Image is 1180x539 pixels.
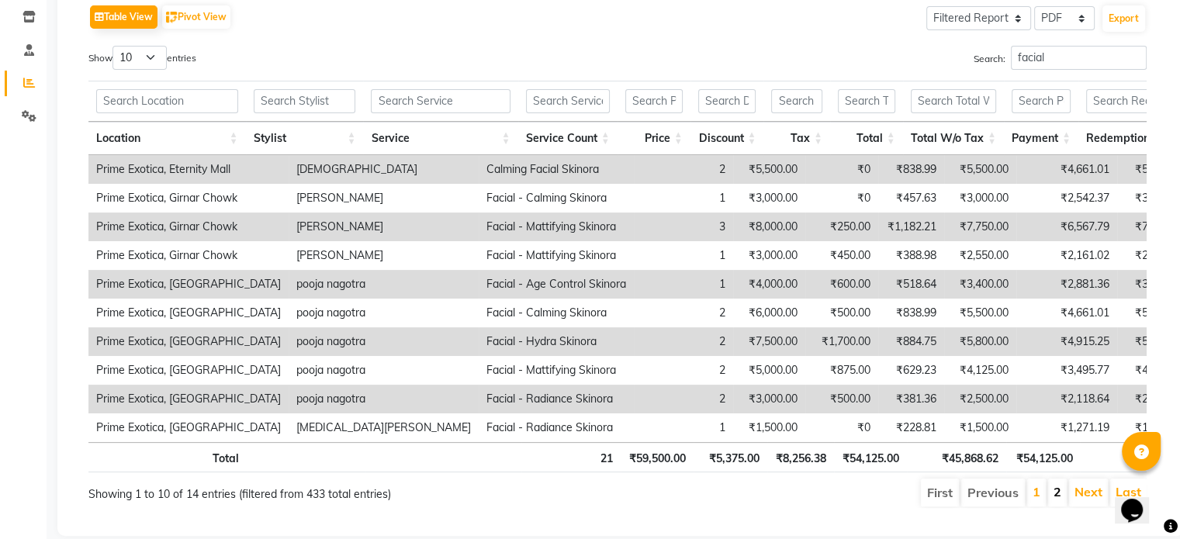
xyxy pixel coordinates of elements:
[1016,184,1117,212] td: ₹2,542.37
[805,356,878,385] td: ₹875.00
[1016,155,1117,184] td: ₹4,661.01
[289,212,479,241] td: [PERSON_NAME]
[907,442,1006,472] th: ₹45,868.62
[733,385,805,413] td: ₹3,000.00
[363,122,517,155] th: Service: activate to sort column ascending
[166,12,178,23] img: pivot.png
[88,477,516,503] div: Showing 1 to 10 of 14 entries (filtered from 433 total entries)
[1086,89,1162,113] input: Search Redemption
[805,270,878,299] td: ₹600.00
[878,241,944,270] td: ₹388.98
[479,212,634,241] td: Facial - Mattifying Skinora
[733,155,805,184] td: ₹5,500.00
[289,299,479,327] td: pooja nagotra
[88,155,289,184] td: Prime Exotica, Eternity Mall
[88,212,289,241] td: Prime Exotica, Girnar Chowk
[518,122,618,155] th: Service Count: activate to sort column ascending
[1074,484,1102,499] a: Next
[88,241,289,270] td: Prime Exotica, Girnar Chowk
[878,212,944,241] td: ₹1,182.21
[634,212,733,241] td: 3
[246,122,364,155] th: Stylist: activate to sort column ascending
[698,89,756,113] input: Search Discount
[289,327,479,356] td: pooja nagotra
[88,46,196,70] label: Show entries
[944,327,1016,356] td: ₹5,800.00
[878,184,944,212] td: ₹457.63
[88,270,289,299] td: Prime Exotica, [GEOGRAPHIC_DATA]
[254,89,356,113] input: Search Stylist
[1078,122,1170,155] th: Redemption: activate to sort column ascending
[479,327,634,356] td: Facial - Hydra Skinora
[289,385,479,413] td: pooja nagotra
[479,413,634,442] td: Facial - Radiance Skinora
[289,356,479,385] td: pooja nagotra
[944,356,1016,385] td: ₹4,125.00
[974,46,1147,70] label: Search:
[479,155,634,184] td: Calming Facial Skinora
[634,356,733,385] td: 2
[805,413,878,442] td: ₹0
[878,356,944,385] td: ₹629.23
[733,270,805,299] td: ₹4,000.00
[634,155,733,184] td: 2
[1016,385,1117,413] td: ₹2,118.64
[162,5,230,29] button: Pivot View
[90,5,157,29] button: Table View
[878,299,944,327] td: ₹838.99
[805,299,878,327] td: ₹500.00
[621,442,694,472] th: ₹59,500.00
[479,184,634,212] td: Facial - Calming Skinora
[944,299,1016,327] td: ₹5,500.00
[878,413,944,442] td: ₹228.81
[1054,484,1061,499] a: 2
[805,241,878,270] td: ₹450.00
[521,442,621,472] th: 21
[88,442,247,472] th: Total
[805,212,878,241] td: ₹250.00
[634,299,733,327] td: 2
[1115,477,1164,523] iframe: chat widget
[805,184,878,212] td: ₹0
[944,184,1016,212] td: ₹3,000.00
[767,442,834,472] th: ₹8,256.38
[733,299,805,327] td: ₹6,000.00
[690,122,764,155] th: Discount: activate to sort column ascending
[88,356,289,385] td: Prime Exotica, [GEOGRAPHIC_DATA]
[88,327,289,356] td: Prime Exotica, [GEOGRAPHIC_DATA]
[88,122,246,155] th: Location: activate to sort column ascending
[1080,442,1171,472] th: ₹0
[88,299,289,327] td: Prime Exotica, [GEOGRAPHIC_DATA]
[834,442,907,472] th: ₹54,125.00
[1016,299,1117,327] td: ₹4,661.01
[911,89,996,113] input: Search Total W/o Tax
[878,385,944,413] td: ₹381.36
[878,327,944,356] td: ₹884.75
[1016,212,1117,241] td: ₹6,567.79
[88,385,289,413] td: Prime Exotica, [GEOGRAPHIC_DATA]
[830,122,903,155] th: Total: activate to sort column ascending
[1011,46,1147,70] input: Search:
[1016,327,1117,356] td: ₹4,915.25
[634,270,733,299] td: 1
[805,327,878,356] td: ₹1,700.00
[763,122,830,155] th: Tax: activate to sort column ascending
[96,89,238,113] input: Search Location
[733,241,805,270] td: ₹3,000.00
[878,155,944,184] td: ₹838.99
[1012,89,1071,113] input: Search Payment
[289,241,479,270] td: [PERSON_NAME]
[878,270,944,299] td: ₹518.64
[805,385,878,413] td: ₹500.00
[944,385,1016,413] td: ₹2,500.00
[1016,356,1117,385] td: ₹3,495.77
[1006,442,1080,472] th: ₹54,125.00
[289,413,479,442] td: [MEDICAL_DATA][PERSON_NAME]
[479,356,634,385] td: Facial - Mattifying Skinora
[838,89,895,113] input: Search Total
[88,413,289,442] td: Prime Exotica, [GEOGRAPHIC_DATA]
[733,356,805,385] td: ₹5,000.00
[733,413,805,442] td: ₹1,500.00
[371,89,510,113] input: Search Service
[289,270,479,299] td: pooja nagotra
